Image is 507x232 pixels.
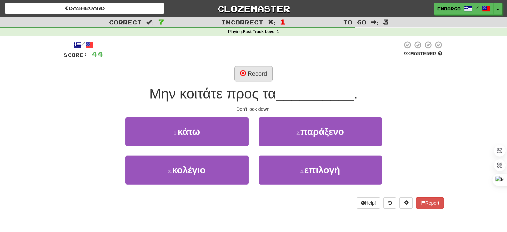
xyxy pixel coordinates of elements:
[402,51,444,57] div: Mastered
[300,169,304,174] small: 4 .
[276,86,354,101] span: __________
[343,19,366,25] span: To go
[149,86,276,101] span: Μην κοιτάτε προς τα
[64,41,103,49] div: /
[354,86,358,101] span: .
[280,18,286,26] span: 1
[416,197,443,209] button: Report
[5,3,164,14] a: Dashboard
[304,165,340,175] span: επιλογή
[146,19,154,25] span: :
[371,19,378,25] span: :
[259,117,382,146] button: 2.παράξενο
[174,131,178,136] small: 1 .
[178,127,200,137] span: κάτω
[64,52,88,58] span: Score:
[92,50,103,58] span: 44
[268,19,275,25] span: :
[174,3,333,14] a: Clozemaster
[234,66,273,81] button: Record
[168,169,172,174] small: 3 .
[434,3,494,15] a: embargo /
[383,197,396,209] button: Round history (alt+y)
[383,18,389,26] span: 3
[259,156,382,185] button: 4.επιλογή
[296,131,300,136] small: 2 .
[243,29,279,34] strong: Fast Track Level 1
[437,6,461,12] span: embargo
[357,197,380,209] button: Help!
[300,127,344,137] span: παράξενο
[125,117,249,146] button: 1.κάτω
[125,156,249,185] button: 3.κολέγιο
[64,106,444,112] div: Don't look down.
[475,5,479,10] span: /
[172,165,205,175] span: κολέγιο
[158,18,164,26] span: 7
[404,51,410,56] span: 0 %
[221,19,263,25] span: Incorrect
[109,19,142,25] span: Correct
